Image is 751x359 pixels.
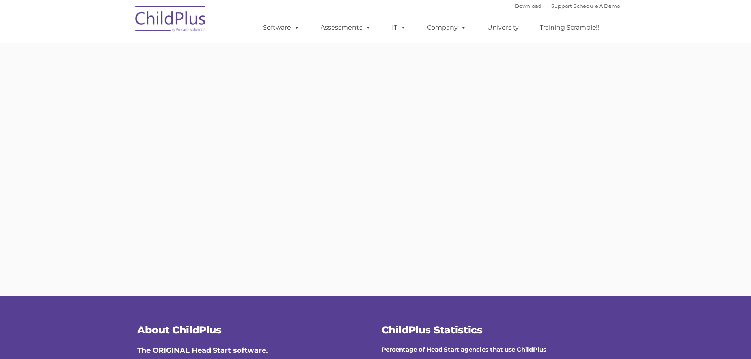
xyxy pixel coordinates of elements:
[255,20,307,35] a: Software
[419,20,474,35] a: Company
[137,324,222,336] span: About ChildPlus
[574,3,620,9] a: Schedule A Demo
[137,346,268,355] span: The ORIGINAL Head Start software.
[532,20,607,35] a: Training Scramble!!
[479,20,527,35] a: University
[131,0,210,40] img: ChildPlus by Procare Solutions
[382,346,546,353] strong: Percentage of Head Start agencies that use ChildPlus
[313,20,379,35] a: Assessments
[382,324,483,336] span: ChildPlus Statistics
[551,3,572,9] a: Support
[515,3,620,9] font: |
[384,20,414,35] a: IT
[515,3,542,9] a: Download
